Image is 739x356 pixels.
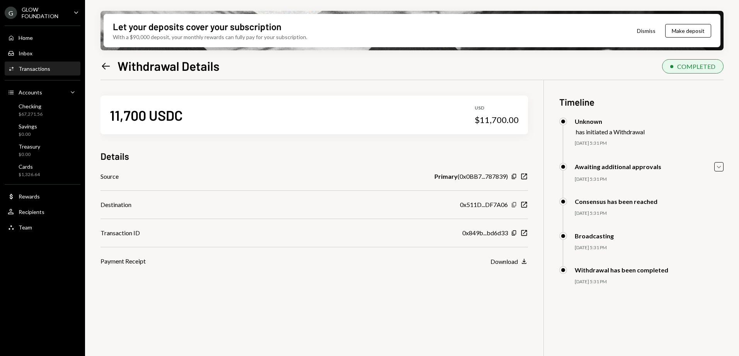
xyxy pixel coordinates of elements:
[100,228,140,238] div: Transaction ID
[19,209,44,215] div: Recipients
[19,224,32,231] div: Team
[19,50,32,56] div: Inbox
[627,22,665,40] button: Dismiss
[575,245,724,251] div: [DATE] 5:31 PM
[100,172,119,181] div: Source
[5,220,80,234] a: Team
[5,205,80,219] a: Recipients
[5,121,80,139] a: Savings$0.00
[110,106,183,124] div: 11,700 USDC
[5,161,80,180] a: Cards$1,326.64
[434,172,508,181] div: ( 0x0BB7...787839 )
[575,210,724,217] div: [DATE] 5:31 PM
[19,123,37,130] div: Savings
[575,266,668,274] div: Withdrawal has been completed
[575,198,657,205] div: Consensus has been reached
[575,163,661,170] div: Awaiting additional approvals
[559,96,724,108] h3: Timeline
[113,20,281,33] div: Let your deposits cover your subscription
[19,171,40,178] div: $1,326.64
[490,257,528,266] button: Download
[460,200,508,209] div: 0x511D...DF7A06
[575,279,724,285] div: [DATE] 5:31 PM
[575,232,614,240] div: Broadcasting
[19,111,43,118] div: $67,271.56
[434,172,458,181] b: Primary
[22,6,67,19] div: GLOW FOUNDATION
[100,150,129,163] h3: Details
[665,24,711,38] button: Make deposit
[100,200,131,209] div: Destination
[576,128,645,135] div: has initiated a Withdrawal
[677,63,715,70] div: COMPLETED
[19,103,43,110] div: Checking
[19,163,40,170] div: Cards
[462,228,508,238] div: 0x849b...bd6d33
[490,258,518,265] div: Download
[575,118,645,125] div: Unknown
[19,65,50,72] div: Transactions
[5,7,17,19] div: G
[475,115,519,125] div: $11,700.00
[5,85,80,99] a: Accounts
[5,31,80,44] a: Home
[117,58,220,74] h1: Withdrawal Details
[19,89,42,96] div: Accounts
[575,140,724,147] div: [DATE] 5:31 PM
[5,46,80,60] a: Inbox
[575,176,724,183] div: [DATE] 5:31 PM
[19,151,40,158] div: $0.00
[19,34,33,41] div: Home
[113,33,307,41] div: With a $90,000 deposit, your monthly rewards can fully pay for your subscription.
[19,131,37,138] div: $0.00
[100,257,146,266] div: Payment Receipt
[475,105,519,111] div: USD
[5,62,80,75] a: Transactions
[5,189,80,203] a: Rewards
[5,141,80,159] a: Treasury$0.00
[19,193,40,200] div: Rewards
[5,101,80,119] a: Checking$67,271.56
[19,143,40,150] div: Treasury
